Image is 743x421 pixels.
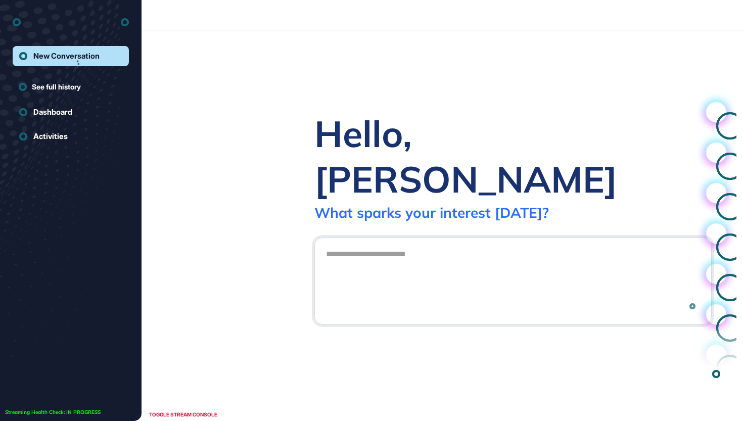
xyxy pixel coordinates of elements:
a: New Conversation [13,46,129,66]
a: Dashboard [13,102,129,122]
div: Dashboard [33,108,72,117]
span: See full history [32,81,81,92]
a: Activities [13,126,129,147]
div: What sparks your interest [DATE]? [314,204,549,221]
div: Hello, [PERSON_NAME] [314,111,712,202]
a: See full history [19,81,129,92]
div: New Conversation [33,52,100,61]
div: entrapeer-logo [13,14,21,30]
div: TOGGLE STREAM CONSOLE [147,408,220,421]
div: Activities [33,132,68,141]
